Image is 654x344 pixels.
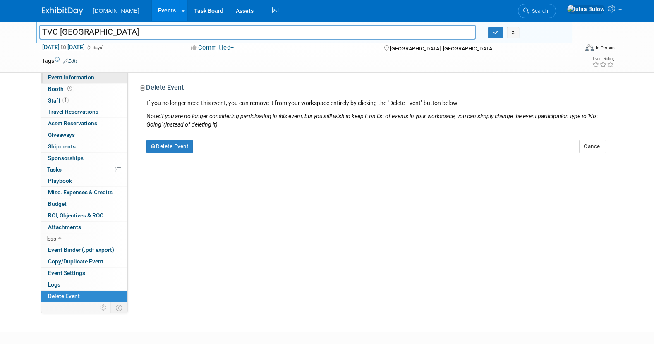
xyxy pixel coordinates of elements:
[41,175,127,186] a: Playbook
[47,166,62,173] span: Tasks
[41,198,127,210] a: Budget
[46,235,56,242] span: less
[41,72,127,83] a: Event Information
[48,177,72,184] span: Playbook
[41,279,127,290] a: Logs
[48,155,84,161] span: Sponsorships
[42,7,83,15] img: ExhibitDay
[63,58,77,64] a: Edit
[66,86,74,92] span: Booth not reserved yet
[146,140,193,153] button: Delete Event
[48,189,113,196] span: Misc. Expenses & Credits
[48,258,103,265] span: Copy/Duplicate Event
[41,141,127,152] a: Shipments
[41,106,127,117] a: Travel Reservations
[529,8,548,14] span: Search
[41,118,127,129] a: Asset Reservations
[567,5,605,14] img: Iuliia Bulow
[48,246,114,253] span: Event Binder (.pdf export)
[48,143,76,150] span: Shipments
[60,44,67,50] span: to
[41,84,127,95] a: Booth
[518,4,556,18] a: Search
[41,129,127,141] a: Giveaways
[48,120,97,127] span: Asset Reservations
[86,45,104,50] span: (2 days)
[41,164,127,175] a: Tasks
[48,224,81,230] span: Attachments
[48,293,80,299] span: Delete Event
[585,44,594,51] img: Format-Inperson.png
[48,212,103,219] span: ROI, Objectives & ROO
[41,222,127,233] a: Attachments
[390,45,493,52] span: [GEOGRAPHIC_DATA], [GEOGRAPHIC_DATA]
[507,27,520,38] button: X
[42,43,85,51] span: [DATE] [DATE]
[48,201,67,207] span: Budget
[48,131,75,138] span: Giveaways
[48,281,60,288] span: Logs
[579,140,606,153] button: Cancel
[41,244,127,256] a: Event Binder (.pdf export)
[140,83,606,99] div: Delete Event
[41,187,127,198] a: Misc. Expenses & Credits
[529,43,615,55] div: Event Format
[62,97,69,103] span: 1
[41,233,127,244] a: less
[96,302,111,313] td: Personalize Event Tab Strip
[188,43,237,52] button: Committed
[595,45,614,51] div: In-Person
[41,256,127,267] a: Copy/Duplicate Event
[41,153,127,164] a: Sponsorships
[42,57,77,65] td: Tags
[41,95,127,106] a: Staff1
[48,86,74,92] span: Booth
[146,112,606,129] div: Note:
[48,108,98,115] span: Travel Reservations
[110,302,127,313] td: Toggle Event Tabs
[48,97,69,104] span: Staff
[41,268,127,279] a: Event Settings
[41,210,127,221] a: ROI, Objectives & ROO
[48,270,85,276] span: Event Settings
[41,291,127,302] a: Delete Event
[592,57,614,61] div: Event Rating
[48,74,94,81] span: Event Information
[93,7,139,14] span: [DOMAIN_NAME]
[140,99,606,129] div: If you no longer need this event, you can remove it from your workspace entirely by clicking the ...
[146,113,598,128] i: If you are no longer considering participating in this event, but you still wish to keep it on li...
